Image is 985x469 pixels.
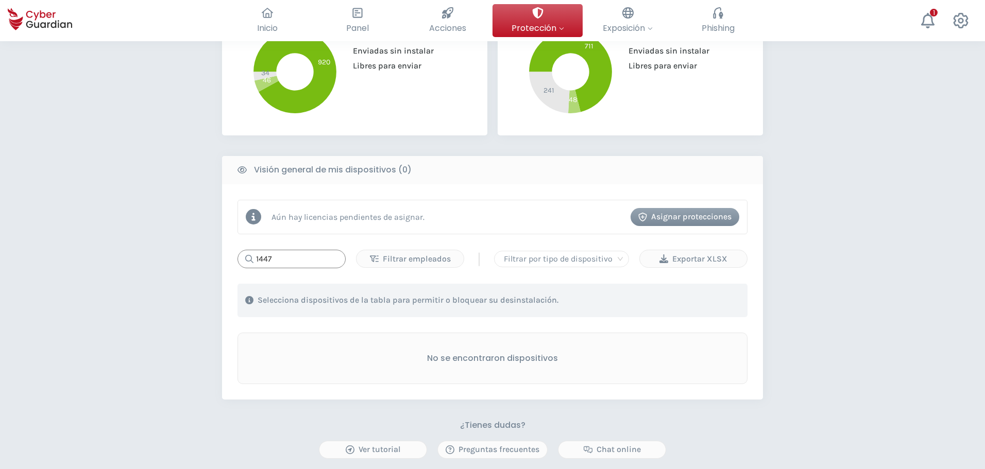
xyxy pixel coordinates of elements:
div: Filtrar empleados [364,253,456,265]
div: Ver tutorial [327,443,419,456]
button: Ver tutorial [319,441,427,459]
div: Asignar protecciones [638,211,732,223]
div: No se encontraron dispositivos [237,333,748,384]
button: Asignar protecciones [631,208,739,226]
b: Visión general de mis dispositivos (0) [254,164,412,176]
button: Inicio [222,4,312,37]
span: Enviadas sin instalar [345,46,434,56]
span: Inicio [257,22,278,34]
input: Buscar... [237,250,346,268]
span: | [477,251,481,267]
button: Preguntas frecuentes [437,441,548,459]
h3: ¿Tienes dudas? [460,420,525,430]
div: Preguntas frecuentes [446,443,539,456]
span: Enviadas sin instalar [621,46,709,56]
span: Exposición [603,22,653,34]
span: Panel [346,22,369,34]
p: Selecciona dispositivos de la tabla para permitir o bloquear su desinstalación. [258,295,558,305]
div: Exportar XLSX [648,253,739,265]
span: Libres para enviar [621,61,697,71]
button: Panel [312,4,402,37]
div: Chat online [566,443,658,456]
span: Protección [512,22,564,34]
button: Acciones [402,4,492,37]
span: Phishing [702,22,735,34]
span: Libres para enviar [345,61,421,71]
button: Chat online [558,441,666,459]
button: Phishing [673,4,763,37]
button: Filtrar empleados [356,250,464,268]
p: Aún hay licencias pendientes de asignar. [271,212,424,222]
button: Protección [492,4,583,37]
button: Exportar XLSX [639,250,748,268]
div: 1 [930,9,938,16]
span: Acciones [429,22,466,34]
button: Exposición [583,4,673,37]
